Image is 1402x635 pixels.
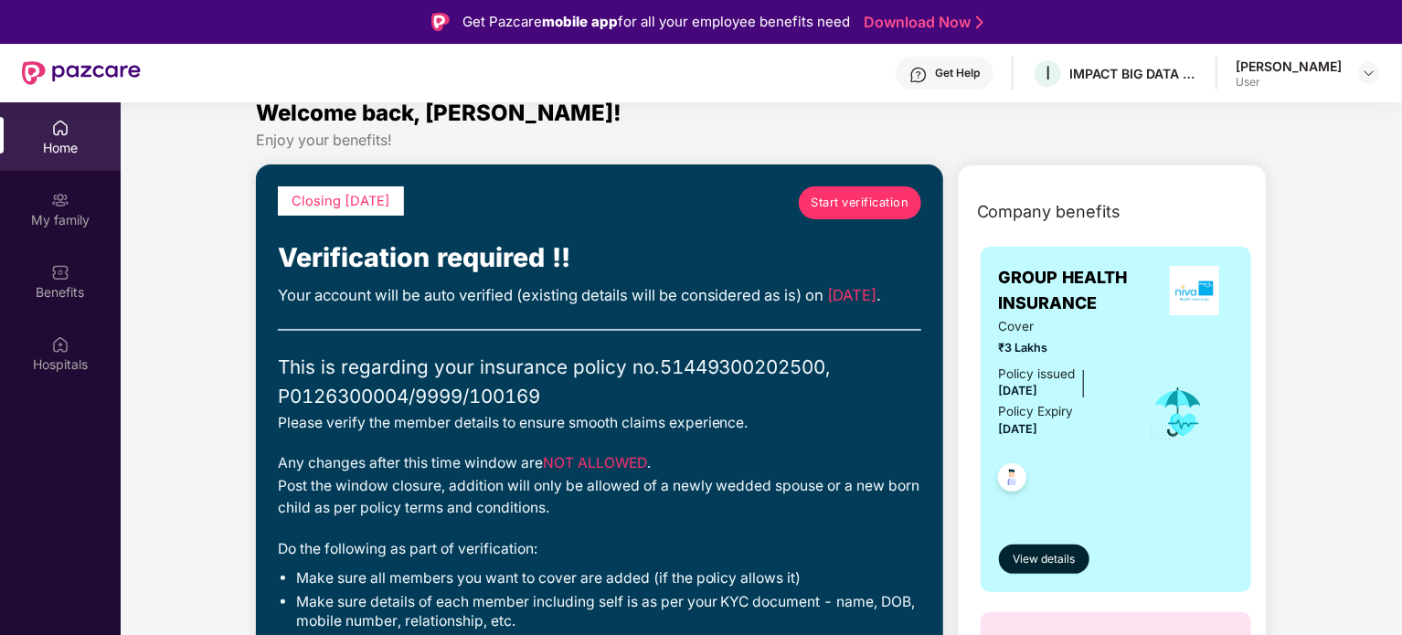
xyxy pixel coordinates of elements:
[296,569,921,588] li: Make sure all members you want to cover are added (if the policy allows it)
[1069,65,1197,82] div: IMPACT BIG DATA ANALYSIS PRIVATE LIMITED
[811,194,908,212] span: Start verification
[1013,551,1075,568] span: View details
[999,317,1124,336] span: Cover
[1362,66,1376,80] img: svg+xml;base64,PHN2ZyBpZD0iRHJvcGRvd24tMzJ4MzIiIHhtbG5zPSJodHRwOi8vd3d3LnczLm9yZy8yMDAwL3N2ZyIgd2...
[864,13,978,32] a: Download Now
[278,538,921,561] div: Do the following as part of verification:
[1170,266,1219,315] img: insurerLogo
[990,458,1035,503] img: svg+xml;base64,PHN2ZyB4bWxucz0iaHR0cDovL3d3dy53My5vcmcvMjAwMC9zdmciIHdpZHRoPSI0OC45NDMiIGhlaWdodD...
[542,13,618,30] strong: mobile app
[1046,62,1050,84] span: I
[278,452,921,520] div: Any changes after this time window are . Post the window closure, addition will only be allowed o...
[999,365,1076,384] div: Policy issued
[296,593,921,631] li: Make sure details of each member including self is as per your KYC document - name, DOB, mobile n...
[977,199,1121,225] span: Company benefits
[999,339,1124,357] span: ₹3 Lakhs
[51,335,69,354] img: svg+xml;base64,PHN2ZyBpZD0iSG9zcGl0YWxzIiB4bWxucz0iaHR0cDovL3d3dy53My5vcmcvMjAwMC9zdmciIHdpZHRoPS...
[828,286,877,304] span: [DATE]
[999,384,1038,397] span: [DATE]
[999,265,1156,317] span: GROUP HEALTH INSURANCE
[1236,58,1342,75] div: [PERSON_NAME]
[935,66,980,80] div: Get Help
[51,263,69,281] img: svg+xml;base64,PHN2ZyBpZD0iQmVuZWZpdHMiIHhtbG5zPSJodHRwOi8vd3d3LnczLm9yZy8yMDAwL3N2ZyIgd2lkdGg9Ij...
[1236,75,1342,90] div: User
[431,13,450,31] img: Logo
[909,66,928,84] img: svg+xml;base64,PHN2ZyBpZD0iSGVscC0zMngzMiIgeG1sbnM9Imh0dHA6Ly93d3cudzMub3JnLzIwMDAvc3ZnIiB3aWR0aD...
[1149,382,1208,442] img: icon
[462,11,850,33] div: Get Pazcare for all your employee benefits need
[278,238,921,279] div: Verification required !!
[278,283,921,307] div: Your account will be auto verified (existing details will be considered as is) on .
[278,412,921,435] div: Please verify the member details to ensure smooth claims experience.
[999,545,1089,574] button: View details
[51,119,69,137] img: svg+xml;base64,PHN2ZyBpZD0iSG9tZSIgeG1sbnM9Imh0dHA6Ly93d3cudzMub3JnLzIwMDAvc3ZnIiB3aWR0aD0iMjAiIG...
[51,191,69,209] img: svg+xml;base64,PHN2ZyB3aWR0aD0iMjAiIGhlaWdodD0iMjAiIHZpZXdCb3g9IjAgMCAyMCAyMCIgZmlsbD0ibm9uZSIgeG...
[292,193,390,209] span: Closing [DATE]
[999,422,1038,436] span: [DATE]
[278,353,921,412] div: This is regarding your insurance policy no. 51449300202500, P0126300004/9999/100169
[256,131,1268,150] div: Enjoy your benefits!
[799,186,921,219] a: Start verification
[22,61,141,85] img: New Pazcare Logo
[976,13,983,32] img: Stroke
[543,454,647,471] span: NOT ALLOWED
[256,100,621,126] span: Welcome back, [PERSON_NAME]!
[999,402,1074,421] div: Policy Expiry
